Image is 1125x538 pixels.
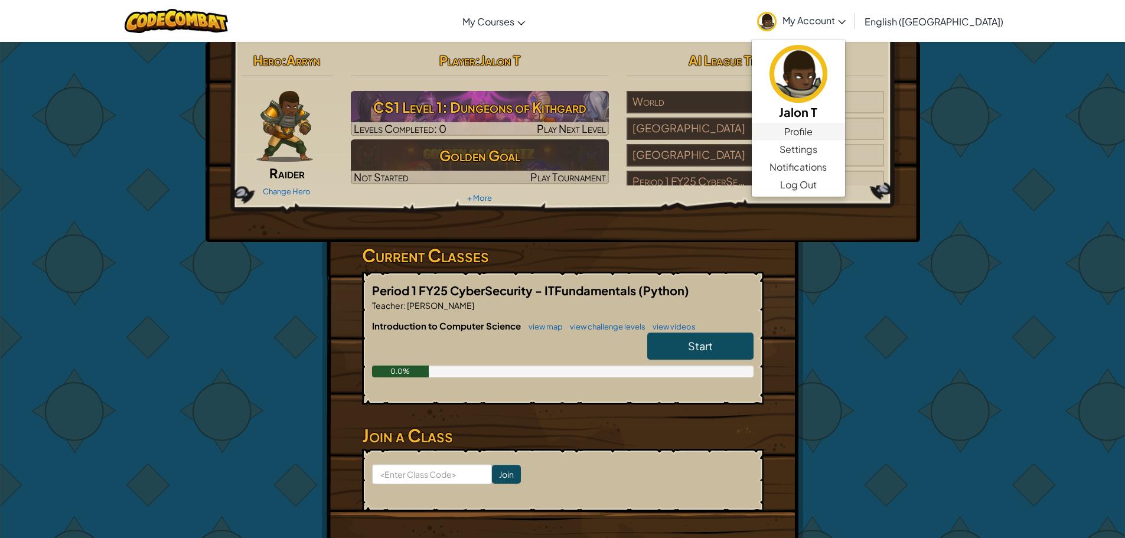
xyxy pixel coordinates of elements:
span: [PERSON_NAME] [406,300,474,311]
img: avatar [769,45,827,103]
a: Golden GoalNot StartedPlay Tournament [351,139,609,184]
span: Player [439,52,475,69]
img: Golden Goal [351,139,609,184]
span: Not Started [354,170,409,184]
a: view challenge levels [564,322,645,331]
a: Jalon T [752,43,845,123]
h5: Jalon T [764,103,833,121]
span: Period 1 FY25 CyberSecurity - ITFundamentals [372,283,638,298]
a: Change Hero [263,187,311,196]
a: [GEOGRAPHIC_DATA]1,873players [627,129,885,142]
a: Profile [752,123,845,141]
div: World [627,91,755,113]
a: Period 1 FY25 CyberSecurity - ITFundamentals26players [627,182,885,195]
div: Period 1 FY25 CyberSecurity - ITFundamentals [627,171,755,193]
span: Introduction to Computer Science [372,320,523,331]
span: Notifications [769,160,827,174]
a: + More [467,193,492,203]
span: Arryn [286,52,320,69]
span: English ([GEOGRAPHIC_DATA]) [865,15,1003,28]
div: [GEOGRAPHIC_DATA] [627,118,755,140]
span: My Account [782,14,846,27]
span: Play Tournament [530,170,606,184]
span: Hero [253,52,282,69]
span: : [282,52,286,69]
span: Levels Completed: 0 [354,122,446,135]
div: 0.0% [372,366,429,377]
a: [GEOGRAPHIC_DATA]181players [627,155,885,169]
h3: CS1 Level 1: Dungeons of Kithgard [351,94,609,120]
span: AI League Team Rankings [689,52,823,69]
a: view videos [647,322,696,331]
img: CodeCombat logo [125,9,228,33]
img: avatar [757,12,777,31]
h3: Join a Class [362,422,764,449]
img: raider-pose.png [256,91,313,162]
a: World7,969,146players [627,102,885,116]
span: Jalon T [480,52,520,69]
a: English ([GEOGRAPHIC_DATA]) [859,5,1009,37]
div: [GEOGRAPHIC_DATA] [627,144,755,167]
span: : [403,300,406,311]
span: My Courses [462,15,514,28]
span: : [475,52,480,69]
h3: Golden Goal [351,142,609,169]
a: My Account [751,2,852,40]
input: <Enter Class Code> [372,464,492,484]
a: My Courses [456,5,531,37]
h3: Current Classes [362,242,764,269]
a: view map [523,322,563,331]
span: (Python) [638,283,689,298]
a: Notifications [752,158,845,176]
span: Raider [269,165,305,181]
a: Play Next Level [351,91,609,136]
a: Log Out [752,176,845,194]
input: Join [492,465,521,484]
span: Play Next Level [537,122,606,135]
span: Teacher [372,300,403,311]
img: CS1 Level 1: Dungeons of Kithgard [351,91,609,136]
a: Settings [752,141,845,158]
span: Start [688,339,713,353]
